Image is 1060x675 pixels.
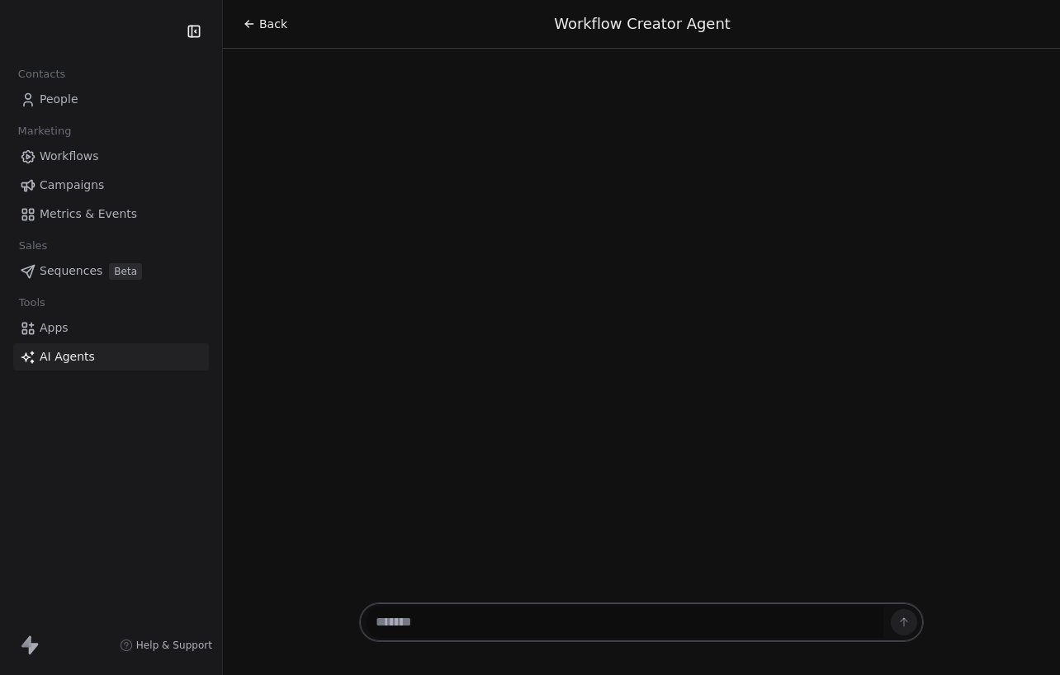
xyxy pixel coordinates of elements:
[11,119,78,144] span: Marketing
[40,148,99,165] span: Workflows
[13,314,209,342] a: Apps
[13,86,209,113] a: People
[11,62,73,87] span: Contacts
[109,263,142,280] span: Beta
[13,201,209,228] a: Metrics & Events
[120,639,212,652] a: Help & Support
[13,172,209,199] a: Campaigns
[554,15,731,32] span: Workflow Creator Agent
[13,343,209,371] a: AI Agents
[12,234,54,258] span: Sales
[40,348,95,366] span: AI Agents
[40,319,69,337] span: Apps
[40,91,78,108] span: People
[40,205,137,223] span: Metrics & Events
[136,639,212,652] span: Help & Support
[40,262,102,280] span: Sequences
[259,16,287,32] span: Back
[13,143,209,170] a: Workflows
[12,290,52,315] span: Tools
[13,257,209,285] a: SequencesBeta
[40,177,104,194] span: Campaigns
